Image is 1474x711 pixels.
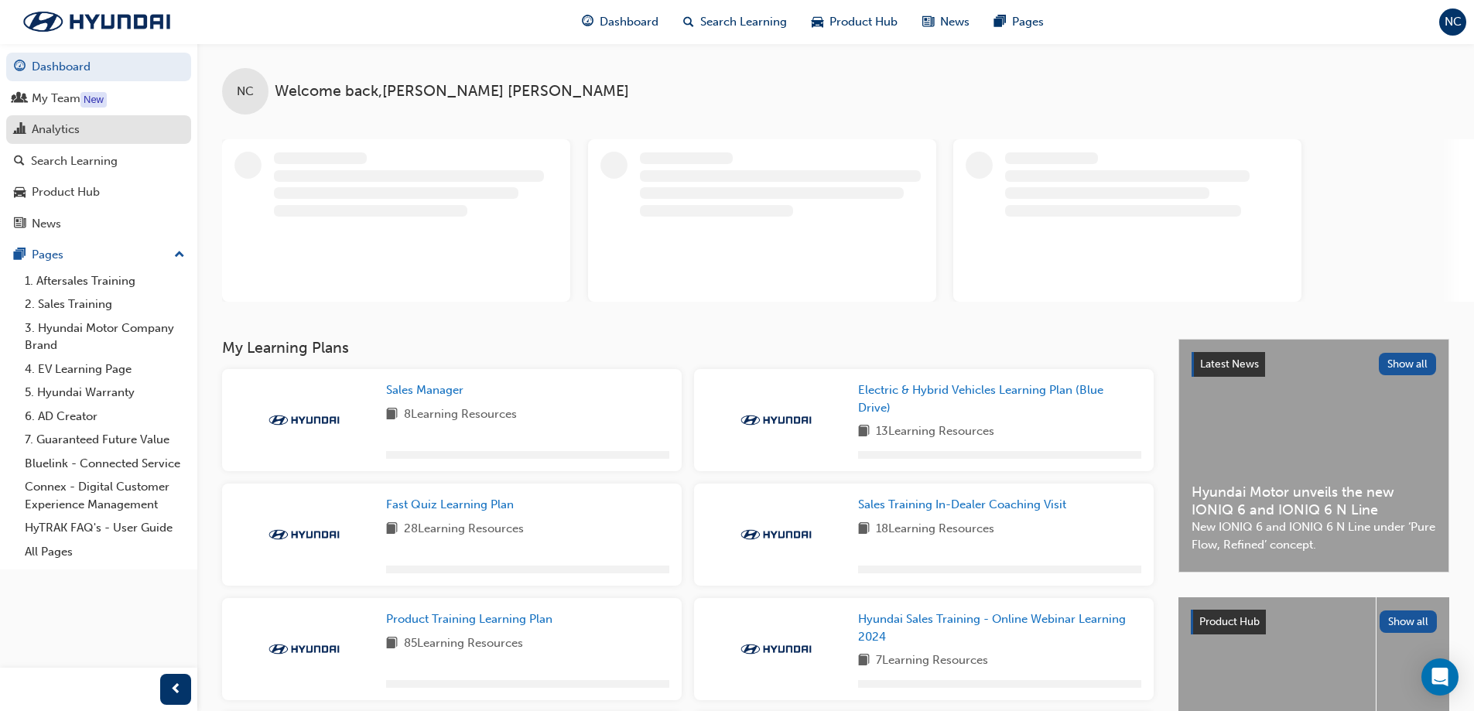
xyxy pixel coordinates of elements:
[19,269,191,293] a: 1. Aftersales Training
[32,90,80,108] div: My Team
[32,121,80,138] div: Analytics
[1421,658,1459,696] div: Open Intercom Messenger
[32,215,61,233] div: News
[19,316,191,357] a: 3. Hyundai Motor Company Brand
[1191,610,1437,634] a: Product HubShow all
[858,496,1072,514] a: Sales Training In-Dealer Coaching Visit
[19,452,191,476] a: Bluelink - Connected Service
[1192,352,1436,377] a: Latest NewsShow all
[19,540,191,564] a: All Pages
[6,178,191,207] a: Product Hub
[80,92,107,108] div: Tooltip anchor
[32,246,63,264] div: Pages
[19,516,191,540] a: HyTRAK FAQ's - User Guide
[1379,353,1437,375] button: Show all
[6,50,191,241] button: DashboardMy TeamAnalyticsSearch LearningProduct HubNews
[994,12,1006,32] span: pages-icon
[1380,610,1438,633] button: Show all
[14,186,26,200] span: car-icon
[19,428,191,452] a: 7. Guaranteed Future Value
[858,520,870,539] span: book-icon
[32,183,100,201] div: Product Hub
[6,115,191,144] a: Analytics
[1439,9,1466,36] button: NC
[386,612,552,626] span: Product Training Learning Plan
[858,422,870,442] span: book-icon
[1445,13,1462,31] span: NC
[170,680,182,699] span: prev-icon
[386,381,470,399] a: Sales Manager
[386,520,398,539] span: book-icon
[19,357,191,381] a: 4. EV Learning Page
[262,527,347,542] img: Trak
[734,527,819,542] img: Trak
[858,383,1103,415] span: Electric & Hybrid Vehicles Learning Plan (Blue Drive)
[858,610,1141,645] a: Hyundai Sales Training - Online Webinar Learning 2024
[734,641,819,657] img: Trak
[6,241,191,269] button: Pages
[14,60,26,74] span: guage-icon
[600,13,658,31] span: Dashboard
[876,651,988,671] span: 7 Learning Resources
[683,12,694,32] span: search-icon
[982,6,1056,38] a: pages-iconPages
[14,217,26,231] span: news-icon
[222,339,1154,357] h3: My Learning Plans
[19,405,191,429] a: 6. AD Creator
[19,381,191,405] a: 5. Hyundai Warranty
[386,496,520,514] a: Fast Quiz Learning Plan
[734,412,819,428] img: Trak
[700,13,787,31] span: Search Learning
[582,12,593,32] span: guage-icon
[940,13,970,31] span: News
[14,92,26,106] span: people-icon
[275,83,629,101] span: Welcome back , [PERSON_NAME] [PERSON_NAME]
[876,520,994,539] span: 18 Learning Resources
[404,405,517,425] span: 8 Learning Resources
[31,152,118,170] div: Search Learning
[174,245,185,265] span: up-icon
[1178,339,1449,573] a: Latest NewsShow allHyundai Motor unveils the new IONIQ 6 and IONIQ 6 N LineNew IONIQ 6 and IONIQ ...
[19,292,191,316] a: 2. Sales Training
[404,520,524,539] span: 28 Learning Resources
[1199,615,1260,628] span: Product Hub
[829,13,898,31] span: Product Hub
[910,6,982,38] a: news-iconNews
[922,12,934,32] span: news-icon
[6,53,191,81] a: Dashboard
[14,248,26,262] span: pages-icon
[237,83,254,101] span: NC
[6,84,191,113] a: My Team
[1200,357,1259,371] span: Latest News
[14,123,26,137] span: chart-icon
[386,634,398,654] span: book-icon
[799,6,910,38] a: car-iconProduct Hub
[671,6,799,38] a: search-iconSearch Learning
[6,210,191,238] a: News
[386,610,559,628] a: Product Training Learning Plan
[14,155,25,169] span: search-icon
[1192,484,1436,518] span: Hyundai Motor unveils the new IONIQ 6 and IONIQ 6 N Line
[812,12,823,32] span: car-icon
[569,6,671,38] a: guage-iconDashboard
[386,383,463,397] span: Sales Manager
[1192,518,1436,553] span: New IONIQ 6 and IONIQ 6 N Line under ‘Pure Flow, Refined’ concept.
[404,634,523,654] span: 85 Learning Resources
[6,147,191,176] a: Search Learning
[858,612,1126,644] span: Hyundai Sales Training - Online Webinar Learning 2024
[858,497,1066,511] span: Sales Training In-Dealer Coaching Visit
[876,422,994,442] span: 13 Learning Resources
[858,381,1141,416] a: Electric & Hybrid Vehicles Learning Plan (Blue Drive)
[858,651,870,671] span: book-icon
[386,405,398,425] span: book-icon
[1012,13,1044,31] span: Pages
[8,5,186,38] img: Trak
[262,641,347,657] img: Trak
[386,497,514,511] span: Fast Quiz Learning Plan
[262,412,347,428] img: Trak
[19,475,191,516] a: Connex - Digital Customer Experience Management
